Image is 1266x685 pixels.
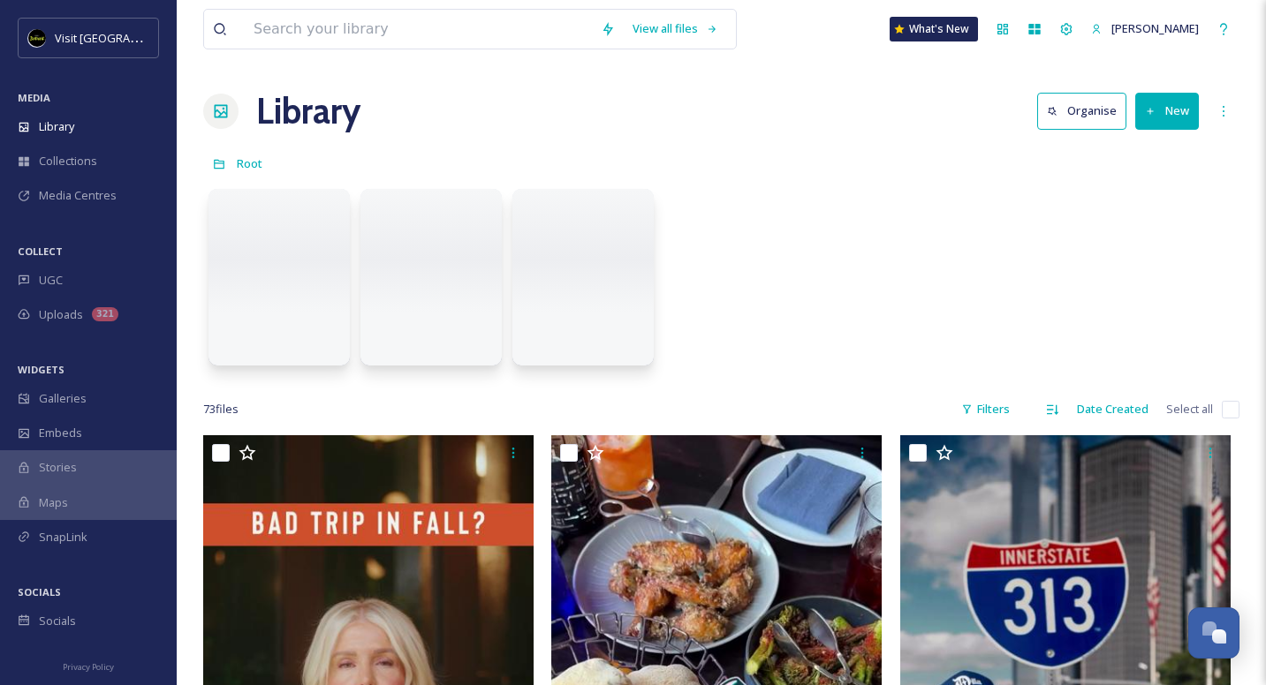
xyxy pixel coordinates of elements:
[39,459,77,476] span: Stories
[39,306,83,323] span: Uploads
[1068,392,1157,426] div: Date Created
[890,17,978,41] a: What's New
[203,401,239,418] span: 73 file s
[28,29,46,47] img: VISIT%20DETROIT%20LOGO%20-%20BLACK%20BACKGROUND.png
[63,655,114,676] a: Privacy Policy
[39,425,82,441] span: Embeds
[39,153,97,169] span: Collections
[39,494,68,511] span: Maps
[18,363,64,376] span: WIDGETS
[39,529,87,546] span: SnapLink
[39,390,87,407] span: Galleries
[1111,20,1199,36] span: [PERSON_NAME]
[237,153,262,174] a: Root
[245,10,592,49] input: Search your library
[18,91,50,104] span: MEDIA
[39,272,63,289] span: UGC
[18,245,63,258] span: COLLECT
[1166,401,1213,418] span: Select all
[39,613,76,629] span: Socials
[1037,93,1126,129] button: Organise
[237,155,262,171] span: Root
[952,392,1019,426] div: Filters
[63,661,114,673] span: Privacy Policy
[1188,607,1239,659] button: Open Chat
[39,118,74,135] span: Library
[39,187,117,204] span: Media Centres
[1135,93,1199,129] button: New
[624,11,727,46] a: View all files
[1082,11,1208,46] a: [PERSON_NAME]
[55,29,192,46] span: Visit [GEOGRAPHIC_DATA]
[18,585,61,598] span: SOCIALS
[92,307,118,321] div: 321
[256,85,360,138] a: Library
